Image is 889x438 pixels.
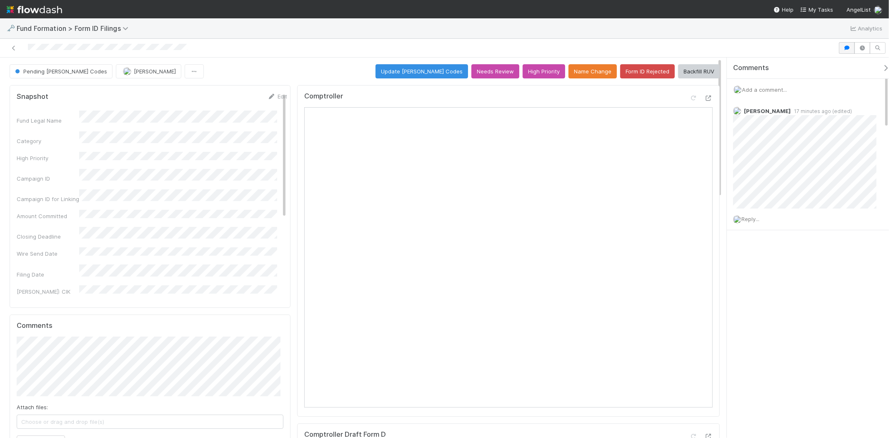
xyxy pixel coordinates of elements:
h5: Comptroller [304,92,343,101]
img: avatar_1a1d5361-16dd-4910-a949-020dcd9f55a3.png [733,215,741,224]
button: Pending [PERSON_NAME] Codes [10,64,113,78]
img: avatar_cd4e5e5e-3003-49e5-bc76-fd776f359de9.png [733,107,741,115]
img: avatar_1a1d5361-16dd-4910-a949-020dcd9f55a3.png [123,67,131,76]
button: Form ID Rejected [620,64,675,78]
div: Closing Deadline [17,232,79,241]
span: Pending [PERSON_NAME] Codes [13,68,107,75]
span: Reply... [741,216,759,222]
div: High Priority [17,154,79,162]
img: avatar_1a1d5361-16dd-4910-a949-020dcd9f55a3.png [874,6,882,14]
span: Comments [733,64,769,72]
div: Campaign ID for Linking [17,195,79,203]
div: Campaign ID [17,174,79,183]
div: Fund Legal Name [17,116,79,125]
span: Choose or drag and drop file(s) [17,415,283,428]
span: AngelList [846,6,871,13]
button: Needs Review [471,64,519,78]
span: [PERSON_NAME] [134,68,176,75]
a: My Tasks [800,5,833,14]
img: avatar_1a1d5361-16dd-4910-a949-020dcd9f55a3.png [734,86,742,94]
a: Edit [268,93,287,100]
button: Name Change [568,64,617,78]
span: Fund Formation > Form ID Filings [17,24,133,33]
div: [PERSON_NAME]: CIK [17,287,79,296]
button: High Priority [523,64,565,78]
a: Analytics [849,23,882,33]
span: 17 minutes ago (edited) [791,108,852,114]
div: Filing Date [17,270,79,279]
span: Add a comment... [742,86,787,93]
span: My Tasks [800,6,833,13]
div: Help [774,5,794,14]
button: Backfill RUV [678,64,720,78]
button: [PERSON_NAME] [116,64,181,78]
div: Wire Send Date [17,249,79,258]
span: 🗝️ [7,25,15,32]
button: Update [PERSON_NAME] Codes [376,64,468,78]
div: Category [17,137,79,145]
img: logo-inverted-e16ddd16eac7371096b0.svg [7,3,62,17]
div: Amount Committed [17,212,79,220]
h5: Comments [17,322,283,330]
h5: Snapshot [17,93,48,101]
label: Attach files: [17,403,48,411]
span: [PERSON_NAME] [744,108,791,114]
